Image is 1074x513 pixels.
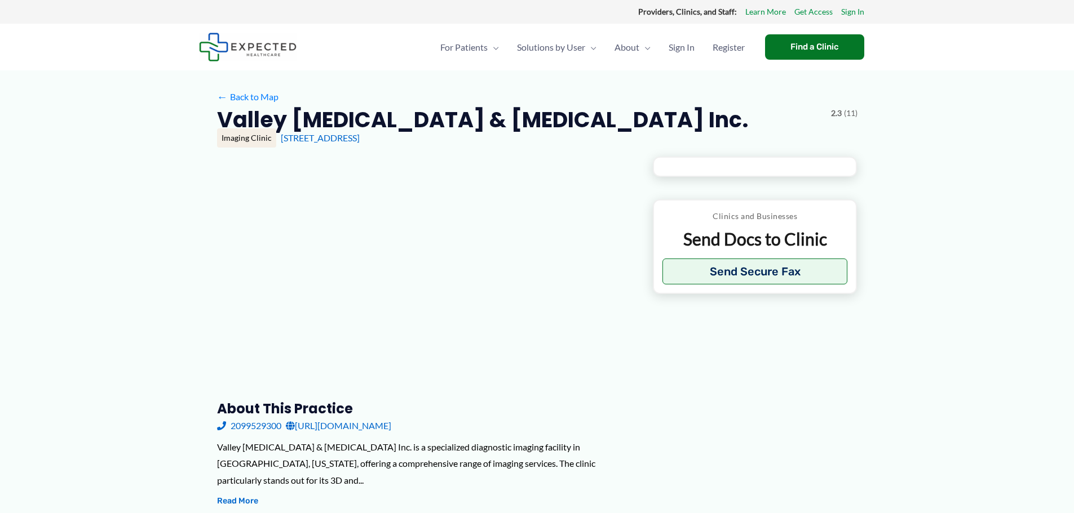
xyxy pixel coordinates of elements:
a: ←Back to Map [217,88,279,105]
span: Menu Toggle [585,28,596,67]
h2: Valley [MEDICAL_DATA] & [MEDICAL_DATA] Inc. [217,106,748,133]
a: [STREET_ADDRESS] [281,132,360,143]
button: Send Secure Fax [662,258,848,284]
a: Register [704,28,754,67]
a: 2099529300 [217,417,281,434]
a: Get Access [794,5,833,19]
a: For PatientsMenu Toggle [431,28,508,67]
span: 2.3 [831,106,842,121]
a: Sign In [841,5,864,19]
p: Send Docs to Clinic [662,228,848,250]
p: Clinics and Businesses [662,209,848,224]
div: Valley [MEDICAL_DATA] & [MEDICAL_DATA] Inc. is a specialized diagnostic imaging facility in [GEOG... [217,439,635,489]
span: About [615,28,639,67]
span: Sign In [669,28,695,67]
nav: Primary Site Navigation [431,28,754,67]
span: Register [713,28,745,67]
a: Sign In [660,28,704,67]
div: Imaging Clinic [217,128,276,148]
span: Menu Toggle [488,28,499,67]
a: AboutMenu Toggle [605,28,660,67]
a: [URL][DOMAIN_NAME] [286,417,391,434]
a: Find a Clinic [765,34,864,60]
span: (11) [844,106,858,121]
h3: About this practice [217,400,635,417]
span: For Patients [440,28,488,67]
a: Solutions by UserMenu Toggle [508,28,605,67]
a: Learn More [745,5,786,19]
strong: Providers, Clinics, and Staff: [638,7,737,16]
img: Expected Healthcare Logo - side, dark font, small [199,33,297,61]
span: ← [217,91,228,102]
button: Read More [217,494,258,508]
span: Menu Toggle [639,28,651,67]
span: Solutions by User [517,28,585,67]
